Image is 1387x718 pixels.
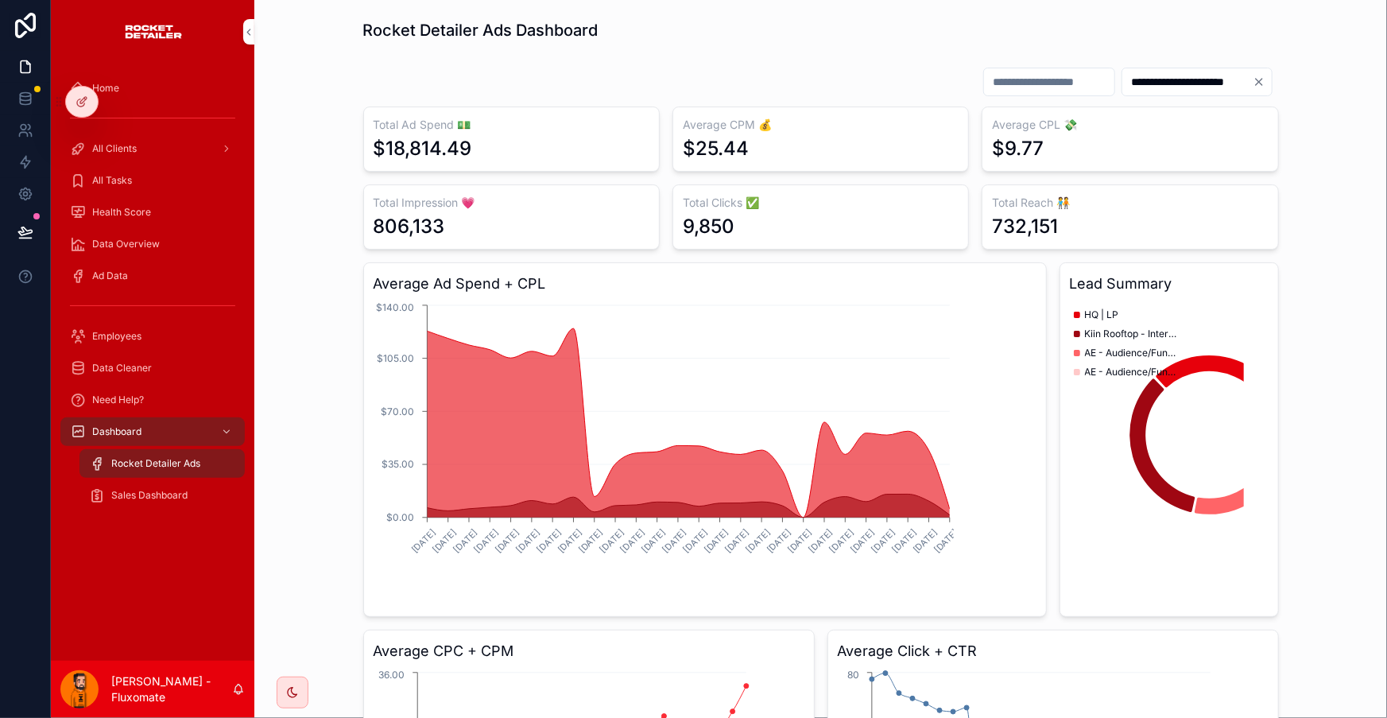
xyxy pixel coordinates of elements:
[683,117,959,133] h3: Average CPM 💰
[60,198,245,227] a: Health Score
[92,82,119,95] span: Home
[381,406,414,417] tspan: $70.00
[386,511,414,523] tspan: $0.00
[992,117,1268,133] h3: Average CPL 💸
[618,526,646,555] text: [DATE]
[430,526,459,555] text: [DATE]
[555,526,583,555] text: [DATE]
[363,19,599,41] h1: Rocket Detailer Ads Dashboard
[534,526,563,555] text: [DATE]
[493,526,521,555] text: [DATE]
[111,673,232,705] p: [PERSON_NAME] - Fluxomate
[702,526,730,555] text: [DATE]
[377,352,414,364] tspan: $105.00
[660,526,688,555] text: [DATE]
[471,526,500,555] text: [DATE]
[806,526,835,555] text: [DATE]
[889,526,918,555] text: [DATE]
[374,117,649,133] h3: Total Ad Spend 💵
[92,142,137,155] span: All Clients
[79,449,245,478] a: Rocket Detailer Ads
[683,195,959,211] h3: Total Clicks ✅
[680,526,709,555] text: [DATE]
[92,362,152,375] span: Data Cleaner
[60,74,245,103] a: Home
[513,526,542,555] text: [DATE]
[51,64,254,528] div: scrollable content
[838,640,1269,662] h3: Average Click + CTR
[111,457,200,470] span: Rocket Detailer Ads
[92,174,132,187] span: All Tasks
[92,238,160,250] span: Data Overview
[1070,301,1269,607] div: chart
[60,386,245,414] a: Need Help?
[123,19,183,45] img: App logo
[847,669,859,681] tspan: 80
[374,195,649,211] h3: Total Impression 💗
[92,270,128,282] span: Ad Data
[1085,309,1119,321] span: HQ | LP
[848,526,877,555] text: [DATE]
[932,526,960,555] text: [DATE]
[374,301,1036,607] div: chart
[992,195,1268,211] h3: Total Reach 🧑‍🤝‍🧑
[60,166,245,195] a: All Tasks
[1253,76,1272,88] button: Clear
[374,136,472,161] div: $18,814.49
[60,322,245,351] a: Employees
[92,206,151,219] span: Health Score
[374,640,804,662] h3: Average CPC + CPM
[382,458,414,470] tspan: $35.00
[60,230,245,258] a: Data Overview
[992,214,1058,239] div: 732,151
[1085,328,1180,340] span: Kiin Rooftop - Interest Auto Detailers | 18-35| [GEOGRAPHIC_DATA]
[92,330,141,343] span: Employees
[597,526,626,555] text: [DATE]
[60,262,245,290] a: Ad Data
[451,526,479,555] text: [DATE]
[378,669,405,681] tspan: 36.00
[869,526,897,555] text: [DATE]
[60,354,245,382] a: Data Cleaner
[911,526,940,555] text: [DATE]
[723,526,751,555] text: [DATE]
[374,273,1036,295] h3: Average Ad Spend + CPL
[576,526,605,555] text: [DATE]
[409,526,437,555] text: [DATE]
[1085,347,1180,359] span: AE - Audience/Funnel Test
[764,526,792,555] text: [DATE]
[374,214,445,239] div: 806,133
[683,136,749,161] div: $25.44
[785,526,814,555] text: [DATE]
[60,417,245,446] a: Dashboard
[683,214,734,239] div: 9,850
[92,394,144,406] span: Need Help?
[827,526,855,555] text: [DATE]
[639,526,668,555] text: [DATE]
[1085,366,1180,378] span: AE - Audience/Funnel Test - Video Only
[376,301,414,313] tspan: $140.00
[743,526,772,555] text: [DATE]
[60,134,245,163] a: All Clients
[1070,273,1269,295] h3: Lead Summary
[92,425,141,438] span: Dashboard
[992,136,1044,161] div: $9.77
